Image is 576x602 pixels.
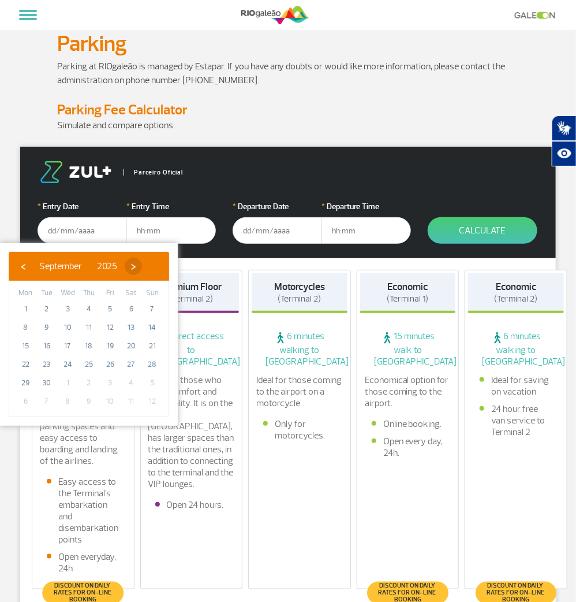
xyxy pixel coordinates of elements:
[122,300,140,318] span: 6
[321,217,411,244] input: hh:mm
[365,374,451,409] p: Economical option for those coming to the airport.
[57,34,519,54] h1: Parking
[14,259,142,270] bs-datepicker-navigation-view: ​ ​ ​
[148,374,235,490] p: Ideal for those who want comfort and practicality. It is on the floor of [GEOGRAPHIC_DATA], has l...
[38,374,56,392] span: 30
[143,318,162,337] span: 14
[144,330,240,367] span: Direct access to [GEOGRAPHIC_DATA]
[233,200,322,213] label: Departure Date
[97,261,117,272] span: 2025
[38,318,56,337] span: 9
[47,551,119,574] li: Open everyday, 24h
[124,169,183,176] span: Parceiro Oficial
[480,403,552,438] li: 24 hour free van service to Terminal 2
[80,300,98,318] span: 4
[372,436,444,459] li: Open every day, 24h.
[16,337,35,355] span: 15
[495,293,538,304] span: (Terminal 2)
[36,287,58,300] th: weekday
[274,281,325,293] strong: Motorcycles
[47,476,119,545] li: Easy access to the Terminal's embarkation and disembarkation points
[101,355,119,374] span: 26
[372,418,444,430] li: Online booking.
[428,217,537,244] button: Calculate
[122,318,140,337] span: 13
[468,330,564,367] span: 6 minutes walking to [GEOGRAPHIC_DATA]
[143,355,162,374] span: 28
[89,258,125,275] button: 2025
[38,337,56,355] span: 16
[143,300,162,318] span: 7
[80,318,98,337] span: 11
[57,60,519,87] p: Parking at RIOgaleão is managed by Estapar. If you have any doubts or would like more information...
[101,318,119,337] span: 12
[480,374,552,397] li: Ideal for saving on vacation
[38,217,127,244] input: dd/mm/aaaa
[552,141,576,166] button: Abrir recursos assistivos.
[16,392,35,411] span: 6
[58,318,77,337] span: 10
[38,200,127,213] label: Entry Date
[126,200,216,213] label: Entry Time
[16,355,35,374] span: 22
[161,281,222,293] strong: Premium Floor
[39,261,82,272] span: September
[80,337,98,355] span: 18
[122,374,140,392] span: 4
[38,355,56,374] span: 23
[155,499,228,511] li: Open 24 hours.
[170,293,213,304] span: (Terminal 2)
[80,374,98,392] span: 2
[256,374,343,409] p: Ideal for those coming to the airport on a motorcycle.
[233,217,322,244] input: dd/mm/aaaa
[141,287,163,300] th: weekday
[57,101,519,118] h4: Parking Fee Calculator
[252,330,347,367] span: 6 minutes walking to [GEOGRAPHIC_DATA]
[552,116,576,141] button: Abrir tradutor de língua de sinais.
[80,355,98,374] span: 25
[143,392,162,411] span: 12
[122,355,140,374] span: 27
[58,392,77,411] span: 8
[101,300,119,318] span: 5
[14,258,32,275] button: ‹
[101,374,119,392] span: 3
[125,258,142,275] button: ›
[99,287,121,300] th: weekday
[321,200,411,213] label: Departure Time
[80,392,98,411] span: 9
[143,337,162,355] span: 21
[15,287,36,300] th: weekday
[78,287,100,300] th: weekday
[38,392,56,411] span: 7
[16,300,35,318] span: 1
[57,118,519,132] p: Simulate and compare options
[360,330,456,367] span: 15 minutes walk to [GEOGRAPHIC_DATA]
[16,374,35,392] span: 29
[58,355,77,374] span: 24
[278,293,321,304] span: (Terminal 2)
[58,374,77,392] span: 1
[57,287,78,300] th: weekday
[58,337,77,355] span: 17
[552,116,576,166] div: Plugin de acessibilidade da Hand Talk.
[32,258,89,275] button: September
[16,318,35,337] span: 8
[122,392,140,411] span: 11
[58,300,77,318] span: 3
[496,281,536,293] strong: Economic
[388,281,428,293] strong: Economic
[101,392,119,411] span: 10
[101,337,119,355] span: 19
[143,374,162,392] span: 5
[121,287,142,300] th: weekday
[38,161,114,183] img: logo-zul.png
[122,337,140,355] span: 20
[126,217,216,244] input: hh:mm
[387,293,429,304] span: (Terminal 1)
[38,300,56,318] span: 2
[263,418,336,441] li: Only for motorcycles.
